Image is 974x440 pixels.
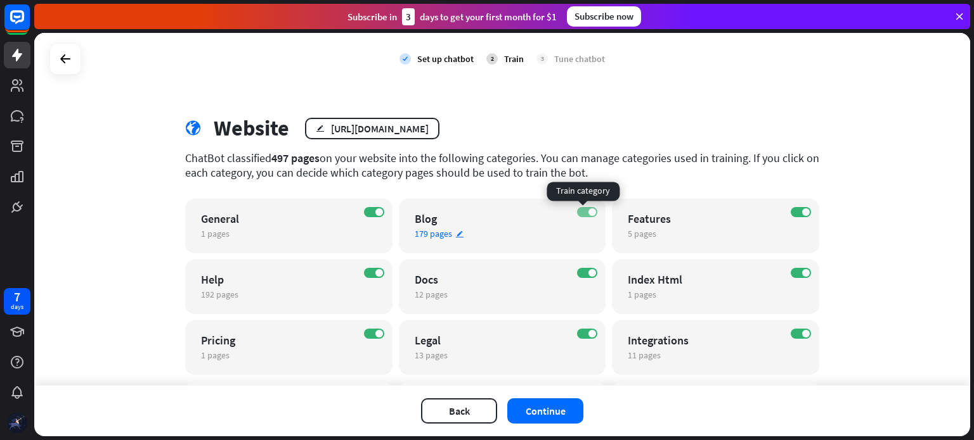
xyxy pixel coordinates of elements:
div: Pricing [201,333,354,348]
div: 7 [14,291,20,303]
span: 13 pages [415,349,448,361]
div: Subscribe now [567,6,641,27]
span: 5 pages [628,228,656,239]
i: check [399,53,411,65]
span: 497 pages [271,151,320,165]
div: [URL][DOMAIN_NAME] [331,122,429,135]
i: edit [455,230,464,238]
a: 7 days [4,288,30,315]
div: Tune chatbot [554,53,605,65]
i: globe [185,121,201,136]
span: 1 pages [628,289,656,300]
button: Continue [507,398,583,424]
div: Docs [415,272,568,287]
span: 12 pages [415,289,448,300]
div: Integrations [628,333,781,348]
div: days [11,303,23,311]
div: Help [201,272,354,287]
button: Back [421,398,497,424]
div: Features [628,211,781,226]
div: 3 [402,8,415,25]
div: ChatBot classified on your website into the following categories. You can manage categories used ... [185,151,819,180]
button: Open LiveChat chat widget [10,5,48,43]
span: 1 pages [201,228,230,239]
div: Legal [415,333,568,348]
div: Blog [415,211,568,226]
span: 1 pages [201,349,230,361]
span: 192 pages [201,289,238,300]
div: 2 [486,53,498,65]
div: Index Html [628,272,781,287]
i: edit [316,124,325,132]
div: Website [214,115,289,141]
span: 179 pages [415,228,452,239]
div: Subscribe in days to get your first month for $1 [347,8,557,25]
div: General [201,211,354,226]
span: 11 pages [628,349,661,361]
div: Set up chatbot [417,53,474,65]
div: Train [504,53,524,65]
div: 3 [536,53,548,65]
